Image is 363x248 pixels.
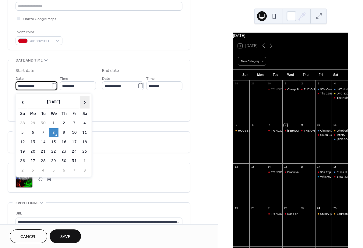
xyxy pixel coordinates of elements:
[59,147,69,156] td: 23
[332,96,348,100] div: The Hair Band Night - FRONT STAGE
[253,69,268,80] div: Mon
[266,87,282,91] div: TRINGO [Trivia & Bingo]
[267,165,271,168] div: 14
[315,87,332,91] div: 90's Country Night w/ South City Revival - PERFORMANCE HALL
[234,206,238,210] div: 19
[234,165,238,168] div: 12
[332,129,348,133] div: Oktoberfest Celebration with The Bratwurst Brothers - BEER GARDEN
[332,91,348,95] div: UFC 320
[251,206,255,210] div: 20
[38,166,48,175] td: 4
[38,157,48,165] td: 28
[315,170,332,174] div: 90s Pop Nation - FRONT STAGE
[16,76,24,82] span: Date
[38,119,48,128] td: 30
[333,82,337,86] div: 4
[18,157,27,165] td: 26
[332,133,348,137] div: Infinity - FRONT STAGE
[298,69,313,80] div: Thu
[282,212,299,216] div: Band on the Run (Paul McCartney Tribute) - FRONT STAGE
[267,82,271,86] div: 30
[69,166,79,175] td: 7
[315,175,332,179] div: Whiskey Friends “The Morgan Wallen Experience“ - PERFORMANCE HALL
[59,166,69,175] td: 6
[49,138,58,147] td: 15
[69,128,79,137] td: 10
[18,109,27,118] th: Su
[18,166,27,175] td: 2
[251,82,255,86] div: 29
[266,212,282,216] div: TRINGO [Trivia & Bingo]
[332,212,348,216] div: Bourbon Street's Massive Halloween Party | Presented by Haunted House Chicago & Midnight Terror
[284,82,287,86] div: 1
[49,128,58,137] td: 8
[16,57,43,64] span: Date and time
[266,129,282,133] div: TRINGO [Trivia & Bingo]
[16,171,33,188] div: ;
[49,119,58,128] td: 1
[267,206,271,210] div: 21
[268,69,283,80] div: Tue
[16,200,38,206] span: Event links
[80,128,90,137] td: 11
[18,96,27,108] span: ‹
[299,129,315,133] div: THE ONE: Season 15 - WEEK 2 - 80s/90s Pop
[28,128,38,137] td: 6
[69,109,79,118] th: Fr
[16,68,34,74] div: Start date
[266,170,282,174] div: TRINGO [Trivia & Bingo]
[337,170,356,174] div: El día H • 2025
[317,165,320,168] div: 17
[59,109,69,118] th: Th
[59,138,69,147] td: 16
[282,170,299,174] div: Brooklyn Charmers (Steely Dan Tribute) - FRONT STAGE
[28,109,38,118] th: Mo
[333,165,337,168] div: 18
[10,229,47,243] button: Cancel
[315,91,332,95] div: The 1985 - FRONT STAGE
[38,128,48,137] td: 7
[299,87,315,91] div: THE ONE: Season 15 - WEEK 1 - First Impression Week
[60,234,70,240] span: Save
[102,76,110,82] span: Date
[38,138,48,147] td: 14
[337,91,348,95] div: UFC 320
[28,166,38,175] td: 3
[332,137,348,141] div: Sarah's Place: A Zach Bryan & Noah Kahan Tribute - PERFORMANCE HALL
[18,128,27,137] td: 5
[315,133,332,137] div: South Side Hooligans - FRONT STAGE
[328,69,343,80] div: Sat
[69,119,79,128] td: 3
[49,157,58,165] td: 29
[282,87,299,91] div: Cheap Foreign Cars (Cheap Trick, The Cars & Foreigner) - FRONT STAGE
[102,68,119,74] div: End date
[300,206,304,210] div: 23
[38,109,48,118] th: Tu
[317,206,320,210] div: 24
[80,119,90,128] td: 4
[317,123,320,127] div: 10
[332,87,348,91] div: LATIN NIGHT - PERFORMANCE HALL
[80,138,90,147] td: 18
[271,129,303,133] div: TRINGO [Trivia & Bingo]
[271,170,303,174] div: TRINGO [Trivia & Bingo]
[300,82,304,86] div: 2
[146,76,155,82] span: Time
[234,82,238,86] div: 28
[59,119,69,128] td: 2
[16,210,181,217] div: URL
[59,128,69,137] td: 9
[315,129,332,133] div: Gimme More: The Britney Experience - PERFORMANCE HALL
[267,123,271,127] div: 7
[18,138,27,147] td: 12
[60,76,68,82] span: Time
[69,138,79,147] td: 17
[50,229,81,243] button: Save
[80,147,90,156] td: 25
[320,170,363,174] div: 90s Pop Nation - FRONT STAGE
[313,69,328,80] div: Fri
[28,157,38,165] td: 27
[59,157,69,165] td: 30
[332,170,348,174] div: El día H • 2025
